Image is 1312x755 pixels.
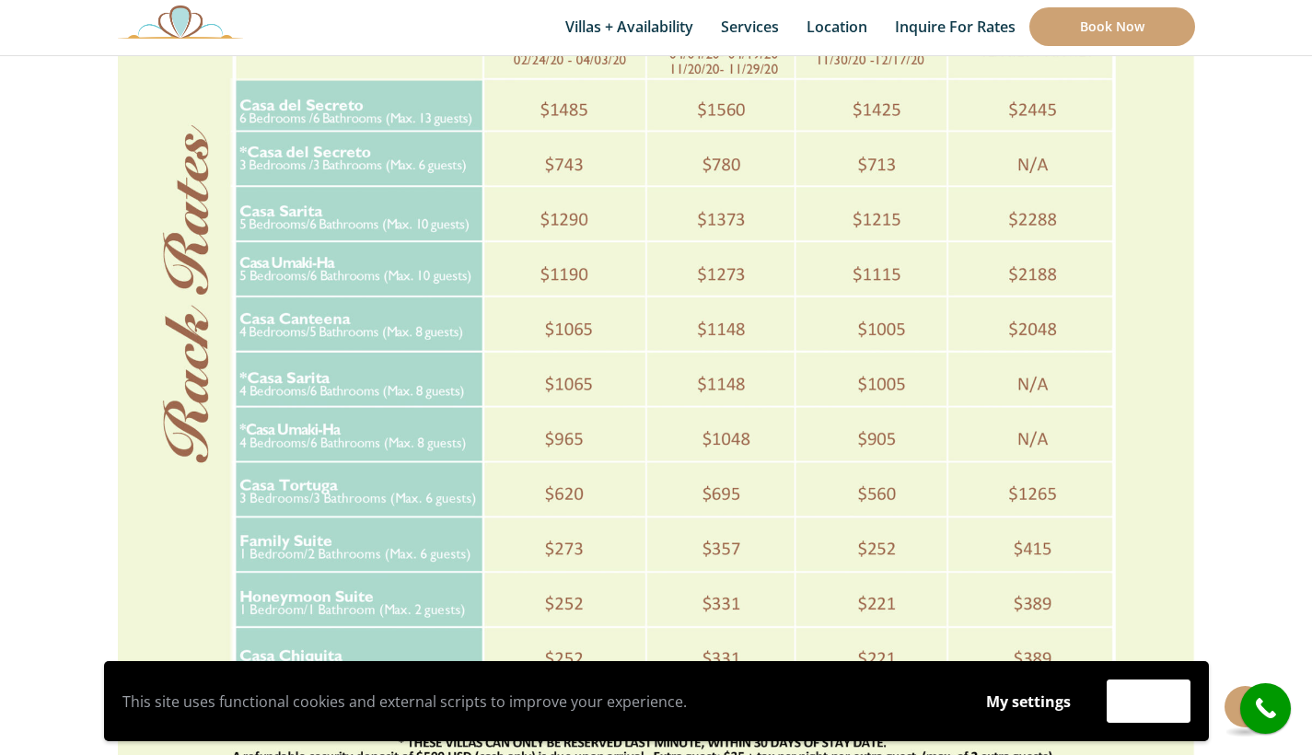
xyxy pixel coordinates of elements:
a: Book Now [1029,7,1195,46]
a: call [1240,683,1291,734]
i: call [1245,688,1286,729]
button: Accept [1107,679,1190,723]
p: This site uses functional cookies and external scripts to improve your experience. [122,688,950,715]
img: Awesome Logo [118,5,243,39]
button: My settings [969,680,1088,723]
